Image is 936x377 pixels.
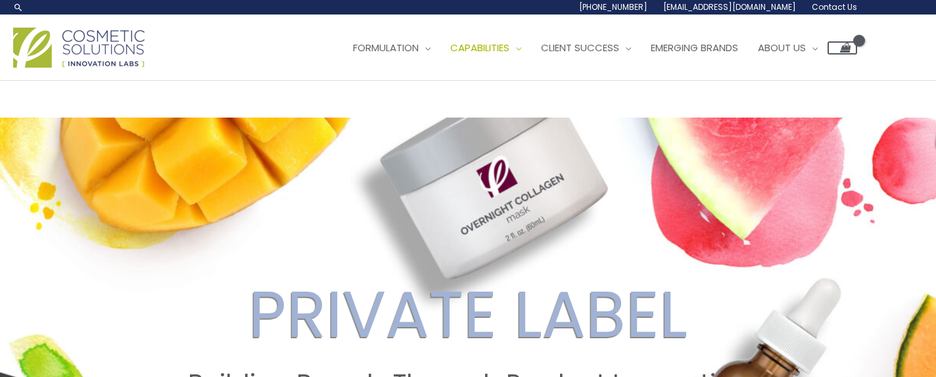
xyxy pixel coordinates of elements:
span: [PHONE_NUMBER] [579,1,647,12]
a: Formulation [343,28,440,68]
a: Emerging Brands [641,28,748,68]
a: Search icon link [13,2,24,12]
span: [EMAIL_ADDRESS][DOMAIN_NAME] [663,1,796,12]
a: View Shopping Cart, empty [828,41,857,55]
nav: Site Navigation [333,28,857,68]
span: Formulation [353,41,419,55]
a: Client Success [531,28,641,68]
a: Capabilities [440,28,531,68]
span: Client Success [541,41,619,55]
span: Emerging Brands [651,41,738,55]
span: Capabilities [450,41,509,55]
h2: PRIVATE LABEL [12,276,924,353]
a: About Us [748,28,828,68]
span: About Us [758,41,806,55]
span: Contact Us [812,1,857,12]
img: Cosmetic Solutions Logo [13,28,145,68]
